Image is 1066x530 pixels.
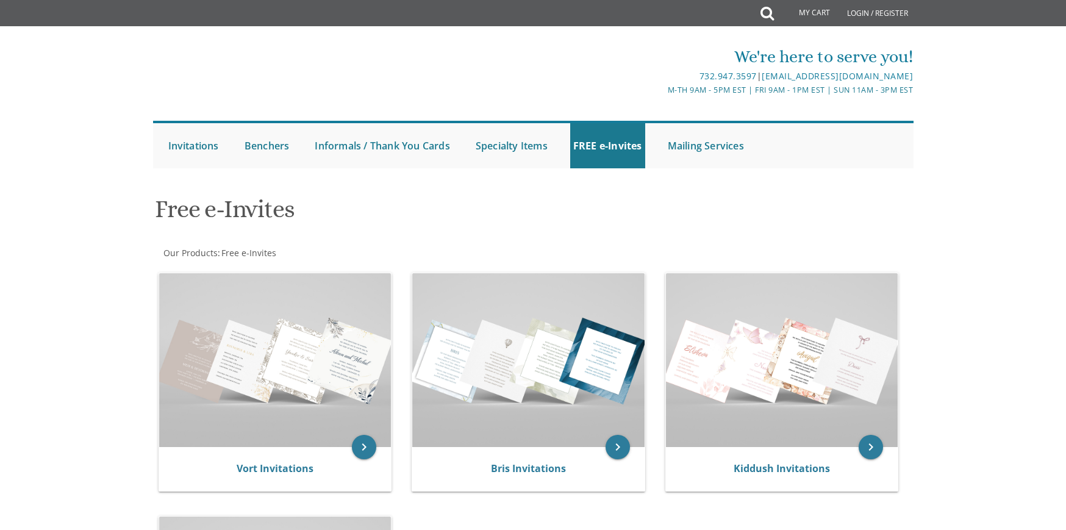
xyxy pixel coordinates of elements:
[220,247,276,259] a: Free e-Invites
[159,273,392,447] img: Vort Invitations
[155,196,653,232] h1: Free e-Invites
[473,123,551,168] a: Specialty Items
[153,247,534,259] div: :
[773,1,839,26] a: My Cart
[606,435,630,459] a: keyboard_arrow_right
[734,462,830,475] a: Kiddush Invitations
[165,123,222,168] a: Invitations
[666,273,898,447] img: Kiddush Invitations
[237,462,313,475] a: Vort Invitations
[762,70,913,82] a: [EMAIL_ADDRESS][DOMAIN_NAME]
[352,435,376,459] a: keyboard_arrow_right
[221,247,276,259] span: Free e-Invites
[570,123,645,168] a: FREE e-Invites
[699,70,757,82] a: 732.947.3597
[491,462,566,475] a: Bris Invitations
[665,123,747,168] a: Mailing Services
[407,45,913,69] div: We're here to serve you!
[407,69,913,84] div: |
[162,247,218,259] a: Our Products
[407,84,913,96] div: M-Th 9am - 5pm EST | Fri 9am - 1pm EST | Sun 11am - 3pm EST
[859,435,883,459] a: keyboard_arrow_right
[241,123,293,168] a: Benchers
[412,273,645,447] img: Bris Invitations
[312,123,453,168] a: Informals / Thank You Cards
